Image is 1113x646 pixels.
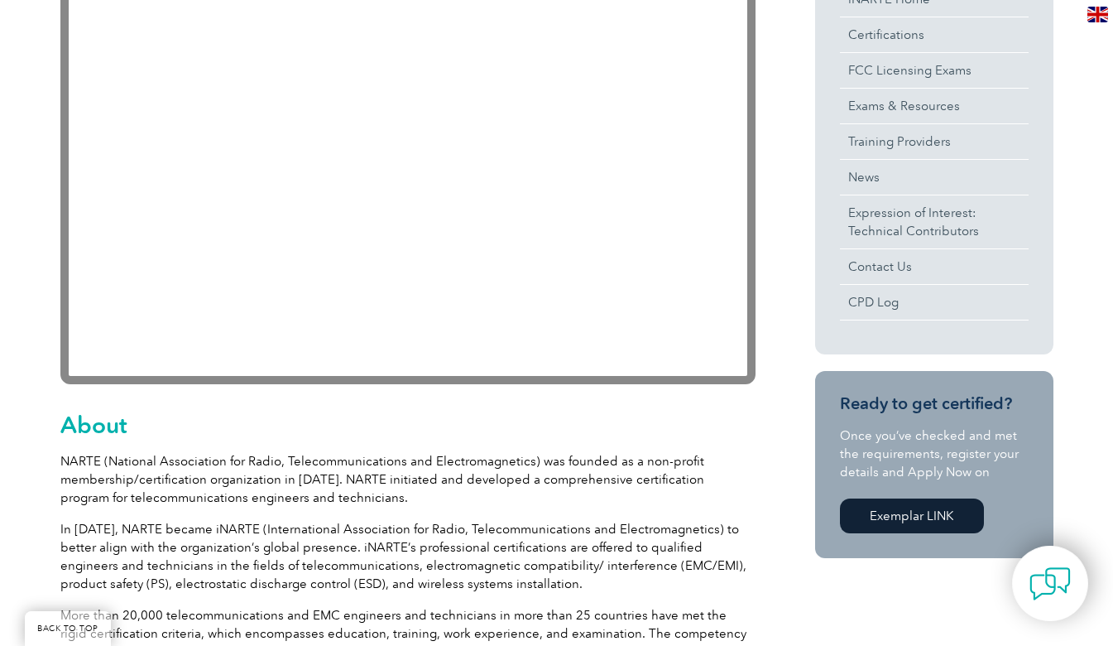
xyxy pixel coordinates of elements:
[60,412,756,438] h2: About
[840,89,1029,123] a: Exams & Resources
[840,427,1029,481] p: Once you’ve checked and met the requirements, register your details and Apply Now on
[1087,7,1108,22] img: en
[840,285,1029,320] a: CPD Log
[840,53,1029,88] a: FCC Licensing Exams
[60,452,756,507] p: NARTE (National Association for Radio, Telecommunications and Electromagnetics) was founded as a ...
[840,124,1029,159] a: Training Providers
[840,393,1029,414] h3: Ready to get certified?
[840,160,1029,195] a: News
[840,17,1029,52] a: Certifications
[840,249,1029,284] a: Contact Us
[1029,563,1071,605] img: contact-chat.png
[25,611,111,646] a: BACK TO TOP
[840,195,1029,248] a: Expression of Interest:Technical Contributors
[840,499,984,533] a: Exemplar LINK
[60,520,756,593] p: In [DATE], NARTE became iNARTE (International Association for Radio, Telecommunications and Elect...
